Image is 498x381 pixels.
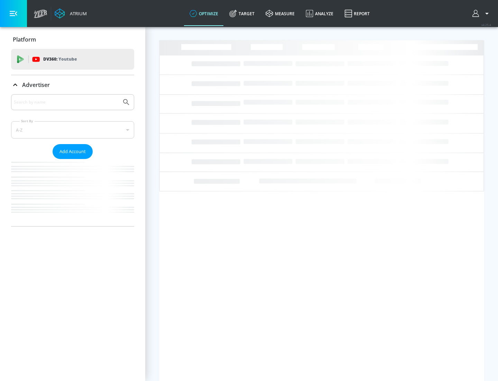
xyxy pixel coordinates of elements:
a: optimize [184,1,224,26]
p: Platform [13,36,36,43]
p: Youtube [58,55,77,63]
p: Advertiser [22,81,50,89]
nav: list of Advertiser [11,159,134,226]
label: Sort By [20,119,35,123]
a: Report [339,1,375,26]
p: DV360: [43,55,77,63]
a: Target [224,1,260,26]
div: Advertiser [11,94,134,226]
div: A-Z [11,121,134,139]
input: Search by name [14,98,119,107]
div: Platform [11,30,134,49]
a: measure [260,1,300,26]
a: Analyze [300,1,339,26]
div: DV360: Youtube [11,49,134,70]
div: Atrium [67,10,87,17]
div: Advertiser [11,75,134,95]
button: Add Account [53,144,93,159]
span: Add Account [59,148,86,156]
a: Atrium [55,8,87,19]
span: v 4.25.4 [481,23,491,27]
